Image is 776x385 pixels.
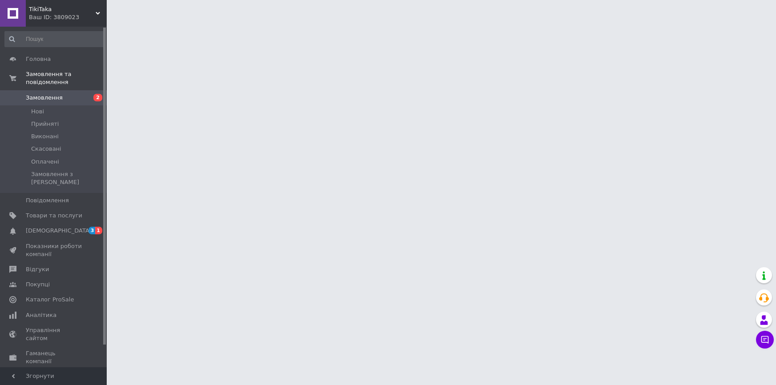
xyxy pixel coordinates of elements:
[31,170,104,186] span: Замовлення з [PERSON_NAME]
[26,212,82,220] span: Товари та послуги
[26,197,69,205] span: Повідомлення
[88,227,96,234] span: 3
[31,120,59,128] span: Прийняті
[26,227,92,235] span: [DEMOGRAPHIC_DATA]
[4,31,105,47] input: Пошук
[26,70,107,86] span: Замовлення та повідомлення
[26,94,63,102] span: Замовлення
[31,108,44,116] span: Нові
[756,331,774,349] button: Чат з покупцем
[26,349,82,365] span: Гаманець компанії
[26,55,51,63] span: Головна
[29,13,107,21] div: Ваш ID: 3809023
[31,145,61,153] span: Скасовані
[26,281,50,289] span: Покупці
[93,94,102,101] span: 2
[29,5,96,13] span: TikiTaka
[26,296,74,304] span: Каталог ProSale
[26,265,49,273] span: Відгуки
[95,227,102,234] span: 1
[31,132,59,140] span: Виконані
[31,158,59,166] span: Оплачені
[26,326,82,342] span: Управління сайтом
[26,311,56,319] span: Аналітика
[26,242,82,258] span: Показники роботи компанії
